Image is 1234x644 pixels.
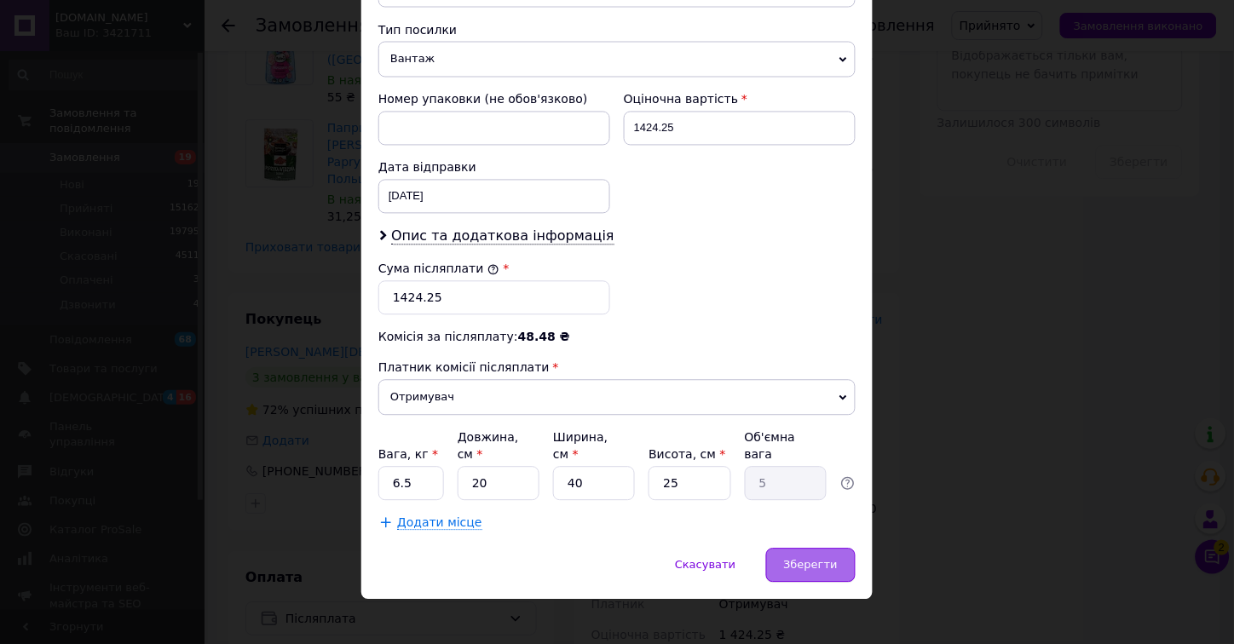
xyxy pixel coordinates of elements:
span: Платник комісії післяплати [378,361,550,375]
label: Вага, кг [378,448,438,462]
span: Додати місце [397,516,482,531]
div: Оціночна вартість [624,91,856,108]
span: Опис та додаткова інформація [391,228,614,245]
label: Сума післяплати [378,262,499,276]
span: Отримувач [378,380,856,416]
div: Номер упаковки (не обов'язково) [378,91,610,108]
span: Вантаж [378,42,856,78]
span: Зберегти [784,559,838,572]
span: Тип посилки [378,23,457,37]
div: Об'ємна вага [745,429,827,463]
div: Комісія за післяплату: [378,329,856,346]
span: 48.48 ₴ [518,331,570,344]
span: Скасувати [675,559,735,572]
label: Висота, см [649,448,725,462]
div: Дата відправки [378,159,610,176]
label: Ширина, см [553,431,608,462]
label: Довжина, см [458,431,519,462]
